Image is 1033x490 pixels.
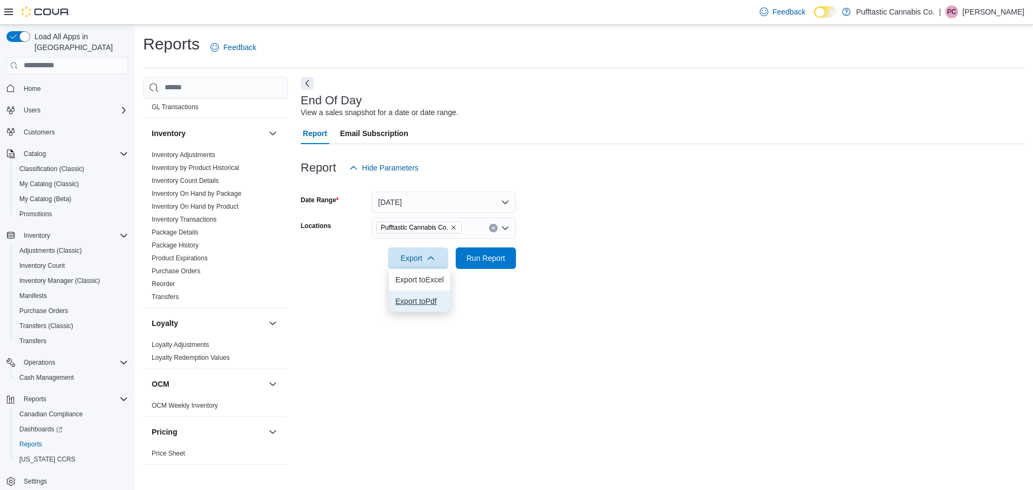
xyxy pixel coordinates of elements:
[15,319,128,332] span: Transfers (Classic)
[24,477,47,486] span: Settings
[19,210,52,218] span: Promotions
[152,254,208,262] a: Product Expirations
[152,216,217,223] a: Inventory Transactions
[15,289,51,302] a: Manifests
[19,455,75,464] span: [US_STATE] CCRS
[2,355,132,370] button: Operations
[340,123,408,144] span: Email Subscription
[19,393,128,406] span: Reports
[19,425,62,434] span: Dashboards
[19,356,60,369] button: Operations
[19,475,51,488] a: Settings
[15,259,128,272] span: Inventory Count
[19,440,42,449] span: Reports
[11,437,132,452] button: Reports
[22,6,70,17] img: Cova
[15,304,128,317] span: Purchase Orders
[11,288,132,303] button: Manifests
[223,42,256,53] span: Feedback
[2,146,132,161] button: Catalog
[152,427,264,437] button: Pricing
[266,127,279,140] button: Inventory
[152,340,209,349] span: Loyalty Adjustments
[152,427,177,437] h3: Pricing
[19,276,100,285] span: Inventory Manager (Classic)
[15,423,128,436] span: Dashboards
[2,392,132,407] button: Reports
[11,303,132,318] button: Purchase Orders
[24,106,40,115] span: Users
[152,318,178,329] h3: Loyalty
[15,371,78,384] a: Cash Management
[152,379,264,389] button: OCM
[389,290,450,312] button: Export toPdf
[152,229,199,236] a: Package Details
[2,228,132,243] button: Inventory
[301,77,314,90] button: Next
[152,280,175,288] a: Reorder
[501,224,510,232] button: Open list of options
[11,318,132,333] button: Transfers (Classic)
[11,422,132,437] a: Dashboards
[152,401,218,410] span: OCM Weekly Inventory
[345,157,423,179] button: Hide Parameters
[152,176,219,185] span: Inventory Count Details
[15,453,80,466] a: [US_STATE] CCRS
[303,123,327,144] span: Report
[152,241,199,250] span: Package History
[939,5,941,18] p: |
[301,107,458,118] div: View a sales snapshot for a date or date range.
[19,474,128,488] span: Settings
[11,333,132,349] button: Transfers
[388,247,448,269] button: Export
[11,370,132,385] button: Cash Management
[395,275,444,284] span: Export to Excel
[2,124,132,140] button: Customers
[15,289,128,302] span: Manifests
[19,82,45,95] a: Home
[19,322,73,330] span: Transfers (Classic)
[11,176,132,191] button: My Catalog (Classic)
[152,254,208,262] span: Product Expirations
[152,267,201,275] span: Purchase Orders
[11,207,132,222] button: Promotions
[15,162,89,175] a: Classification (Classic)
[152,280,175,288] span: Reorder
[963,5,1024,18] p: [PERSON_NAME]
[152,318,264,329] button: Loyalty
[15,274,104,287] a: Inventory Manager (Classic)
[301,161,336,174] h3: Report
[19,165,84,173] span: Classification (Classic)
[152,203,238,210] a: Inventory On Hand by Product
[19,104,45,117] button: Users
[301,94,362,107] h3: End Of Day
[19,82,128,95] span: Home
[389,269,450,290] button: Export toExcel
[372,191,516,213] button: [DATE]
[152,103,199,111] a: GL Transactions
[19,104,128,117] span: Users
[376,222,462,233] span: Pufftastic Cannabis Co.
[19,147,128,160] span: Catalog
[456,247,516,269] button: Run Report
[24,231,50,240] span: Inventory
[152,215,217,224] span: Inventory Transactions
[362,162,419,173] span: Hide Parameters
[450,224,457,231] button: Remove Pufftastic Cannabis Co. from selection in this group
[152,128,264,139] button: Inventory
[15,244,86,257] a: Adjustments (Classic)
[15,408,128,421] span: Canadian Compliance
[24,358,55,367] span: Operations
[152,164,239,172] a: Inventory by Product Historical
[19,246,82,255] span: Adjustments (Classic)
[15,438,128,451] span: Reports
[15,193,128,205] span: My Catalog (Beta)
[143,447,288,464] div: Pricing
[152,450,185,457] a: Price Sheet
[15,371,128,384] span: Cash Management
[301,222,331,230] label: Locations
[15,453,128,466] span: Washington CCRS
